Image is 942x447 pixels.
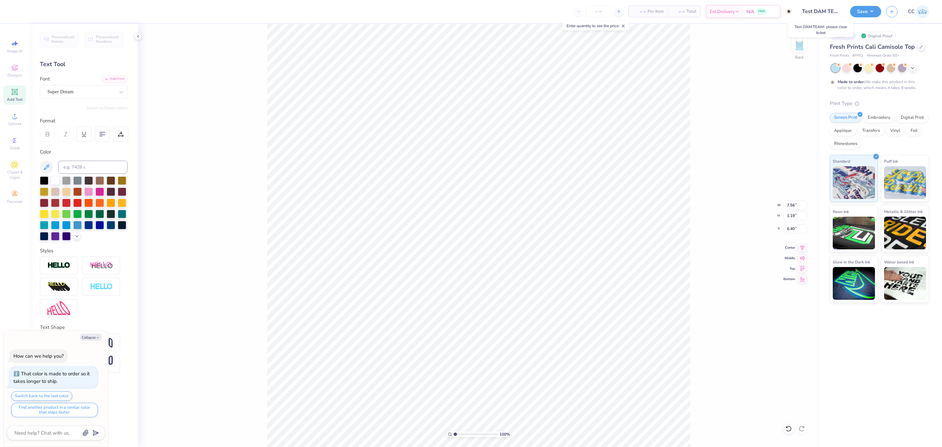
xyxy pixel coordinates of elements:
div: How can we help you? [13,353,64,359]
div: Back [795,54,804,60]
img: Stroke [47,262,70,269]
button: Save [850,6,881,17]
a: CC [908,5,929,18]
span: Upload [8,121,21,126]
span: Image AI [7,48,23,54]
img: Free Distort [47,301,70,315]
input: e.g. 7428 c [58,161,128,174]
div: Format [40,117,128,125]
span: Fresh Prints Cali Camisole Top [830,43,915,51]
img: Cyril Cabanete [916,5,929,18]
button: Find another product in a similar color that ships faster [11,403,98,417]
img: Standard [833,166,875,199]
span: Standard [833,158,850,165]
button: Collapse [80,334,102,341]
div: Test DAM TEAM- please clear ticket [788,22,853,37]
span: CC [908,8,915,15]
img: Metallic & Glitter Ink [884,217,926,249]
span: Fresh Prints [830,53,849,59]
div: Foil [906,126,922,136]
div: Embroidery [863,113,895,123]
span: Neon Ink [833,208,849,215]
div: Original Proof [859,32,896,40]
button: Switch to Greek Letters [87,105,128,111]
span: FREE [758,9,765,14]
img: 3d Illusion [47,282,70,292]
div: Styles [40,247,128,255]
span: Top [783,266,795,271]
span: – – [633,8,646,15]
span: # FP52 [852,53,863,59]
div: That color is made to order so it takes longer to ship. [13,370,90,384]
span: Clipart & logos [3,170,26,180]
div: Vinyl [886,126,904,136]
span: Minimum Order: 50 + [867,53,899,59]
span: Est. Delivery [710,8,735,15]
span: Greek [10,145,20,151]
img: Back [793,38,806,51]
div: Print Type [830,100,929,107]
div: Rhinestones [830,139,862,149]
span: Add Text [7,97,23,102]
strong: Made to order: [838,79,865,84]
img: Neon Ink [833,217,875,249]
div: Text Tool [40,60,128,69]
img: Shadow [90,261,113,270]
span: Designs [8,73,22,78]
div: Color [40,148,128,156]
input: Untitled Design [797,5,845,18]
div: Transfers [858,126,884,136]
button: Switch back to the last color [11,391,72,401]
img: Water based Ink [884,267,926,300]
span: Personalized Names [51,35,75,44]
div: Text Shape [40,324,128,331]
img: Glow in the Dark Ink [833,267,875,300]
span: Bottom [783,277,795,281]
div: Screen Print [830,113,862,123]
span: Metallic & Glitter Ink [884,208,923,215]
span: Decorate [7,199,23,204]
span: N/A [746,8,754,15]
span: Puff Ink [884,158,898,165]
img: Puff Ink [884,166,926,199]
div: Add Font [102,75,128,83]
span: Per Item [648,8,664,15]
img: Negative Space [90,283,113,291]
span: 100 % [499,431,510,437]
div: Enter quantity to see the price. [563,21,629,30]
span: Middle [783,256,795,260]
label: Font [40,75,50,83]
div: Digital Print [897,113,928,123]
input: – – [586,6,611,17]
span: – – [672,8,685,15]
span: Glow in the Dark Ink [833,259,870,265]
div: We make this product in this color to order, which means it takes 8 weeks. [838,79,918,91]
span: Water based Ink [884,259,914,265]
span: Center [783,245,795,250]
span: Personalized Numbers [96,35,119,44]
span: Total [687,8,696,15]
div: Applique [830,126,856,136]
